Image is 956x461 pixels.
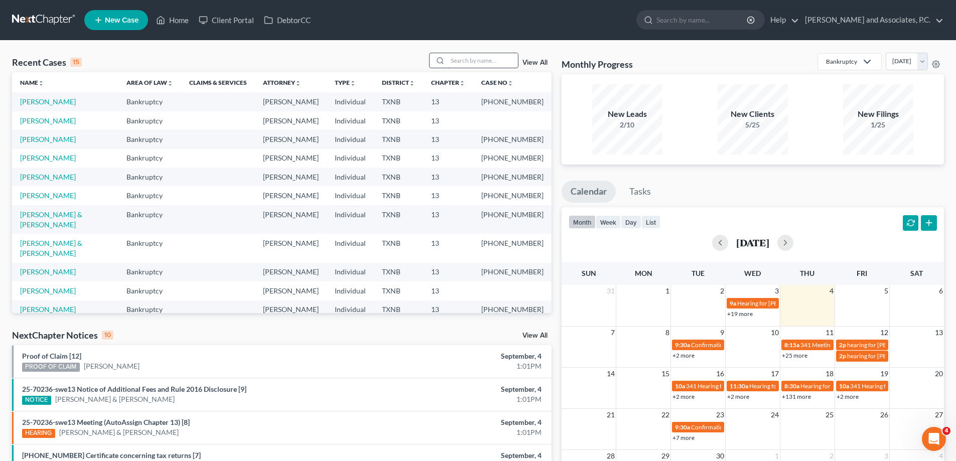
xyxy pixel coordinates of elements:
[374,205,423,234] td: TXNB
[374,92,423,111] td: TXNB
[22,352,81,360] a: Proof of Claim [12]
[606,285,616,297] span: 31
[423,205,473,234] td: 13
[448,53,518,68] input: Search by name...
[686,382,849,390] span: 341 Hearing for Enviro-Tech Complete Systems & Services, LLC
[879,409,889,421] span: 26
[423,130,473,148] td: 13
[784,341,799,349] span: 8:15a
[672,434,695,441] a: +7 more
[620,181,660,203] a: Tasks
[423,92,473,111] td: 13
[118,186,181,205] td: Bankruptcy
[839,382,849,390] span: 10a
[942,427,950,435] span: 4
[22,451,201,459] a: [PHONE_NUMBER] Certificate concerning tax returns [7]
[825,327,835,339] span: 11
[744,269,761,277] span: Wed
[473,130,552,148] td: [PHONE_NUMBER]
[765,11,799,29] a: Help
[934,368,944,380] span: 20
[749,382,828,390] span: Hearing for [PERSON_NAME]
[20,79,44,86] a: Nameunfold_more
[423,281,473,300] td: 13
[843,108,913,120] div: New Filings
[562,181,616,203] a: Calendar
[656,11,748,29] input: Search by name...
[375,384,541,394] div: September, 4
[730,299,736,307] span: 9a
[375,417,541,427] div: September, 4
[374,281,423,300] td: TXNB
[423,263,473,281] td: 13
[382,79,415,86] a: Districtunfold_more
[375,394,541,404] div: 1:01PM
[922,427,946,451] iframe: Intercom live chat
[727,310,753,318] a: +19 more
[20,286,76,295] a: [PERSON_NAME]
[938,285,944,297] span: 6
[423,111,473,130] td: 13
[327,92,374,111] td: Individual
[719,285,725,297] span: 2
[800,341,944,349] span: 341 Meeting for [PERSON_NAME] & [PERSON_NAME]
[118,168,181,186] td: Bankruptcy
[839,341,846,349] span: 2p
[934,409,944,421] span: 27
[327,205,374,234] td: Individual
[473,300,552,319] td: [PHONE_NUMBER]
[800,269,814,277] span: Thu
[20,97,76,106] a: [PERSON_NAME]
[883,285,889,297] span: 5
[770,327,780,339] span: 10
[409,80,415,86] i: unfold_more
[327,300,374,319] td: Individual
[737,299,815,307] span: Hearing for [PERSON_NAME]
[692,269,705,277] span: Tue
[719,327,725,339] span: 9
[375,427,541,437] div: 1:01PM
[375,351,541,361] div: September, 4
[826,57,857,66] div: Bankruptcy
[825,409,835,421] span: 25
[675,382,685,390] span: 10a
[736,237,769,248] h2: [DATE]
[770,368,780,380] span: 17
[118,300,181,319] td: Bankruptcy
[20,191,76,200] a: [PERSON_NAME]
[934,327,944,339] span: 13
[167,80,173,86] i: unfold_more
[105,17,139,24] span: New Case
[22,396,51,405] div: NOTICE
[255,111,327,130] td: [PERSON_NAME]
[22,429,55,438] div: HEARING
[715,368,725,380] span: 16
[621,215,641,229] button: day
[255,92,327,111] td: [PERSON_NAME]
[335,79,356,86] a: Typeunfold_more
[327,130,374,148] td: Individual
[481,79,513,86] a: Case Nounfold_more
[592,108,662,120] div: New Leads
[259,11,316,29] a: DebtorCC
[691,341,858,349] span: Confirmation hearing for [PERSON_NAME] & [PERSON_NAME]
[126,79,173,86] a: Area of Lawunfold_more
[374,186,423,205] td: TXNB
[374,149,423,168] td: TXNB
[522,332,548,339] a: View All
[20,153,76,162] a: [PERSON_NAME]
[118,205,181,234] td: Bankruptcy
[596,215,621,229] button: week
[473,186,552,205] td: [PHONE_NUMBER]
[327,263,374,281] td: Individual
[38,80,44,86] i: unfold_more
[295,80,301,86] i: unfold_more
[255,130,327,148] td: [PERSON_NAME]
[327,111,374,130] td: Individual
[825,368,835,380] span: 18
[459,80,465,86] i: unfold_more
[718,108,788,120] div: New Clients
[423,168,473,186] td: 13
[118,92,181,111] td: Bankruptcy
[375,361,541,371] div: 1:01PM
